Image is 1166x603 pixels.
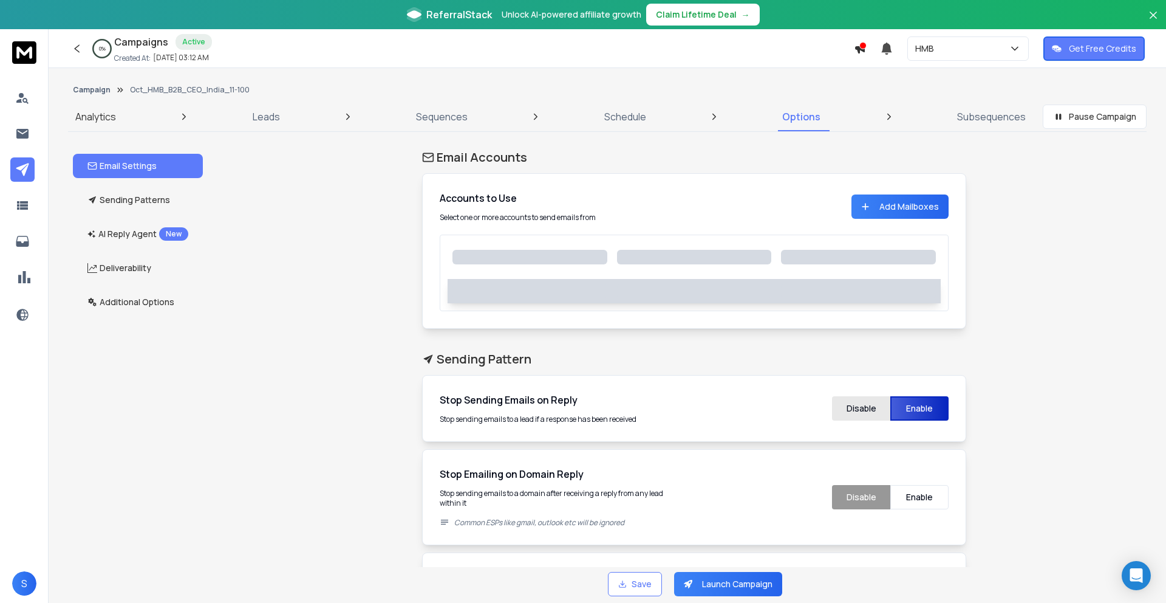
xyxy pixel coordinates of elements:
h1: Campaigns [114,35,168,49]
p: [DATE] 03:12 AM [153,53,209,63]
a: Options [775,102,828,131]
p: Schedule [604,109,646,124]
button: Campaign [73,85,111,95]
p: Options [782,109,820,124]
a: Schedule [597,102,653,131]
p: 0 % [99,45,106,52]
a: Leads [245,102,287,131]
a: Subsequences [950,102,1033,131]
div: Open Intercom Messenger [1122,561,1151,590]
h1: Email Accounts [422,149,966,166]
button: S [12,571,36,596]
p: Unlock AI-powered affiliate growth [502,9,641,21]
button: Close banner [1145,7,1161,36]
p: Oct_HMB_B2B_CEO_India_11-100 [130,85,250,95]
p: Leads [253,109,280,124]
a: Analytics [68,102,123,131]
span: ReferralStack [426,7,492,22]
div: Active [176,34,212,50]
button: Claim Lifetime Deal→ [646,4,760,26]
p: Email Settings [87,160,157,172]
a: Sequences [409,102,475,131]
p: Subsequences [957,109,1026,124]
span: → [742,9,750,21]
p: Get Free Credits [1069,43,1136,55]
p: HMB [915,43,939,55]
button: Email Settings [73,154,203,178]
button: Pause Campaign [1043,105,1147,129]
p: Sequences [416,109,468,124]
p: Analytics [75,109,116,124]
button: Get Free Credits [1043,36,1145,61]
p: Created At: [114,53,151,63]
